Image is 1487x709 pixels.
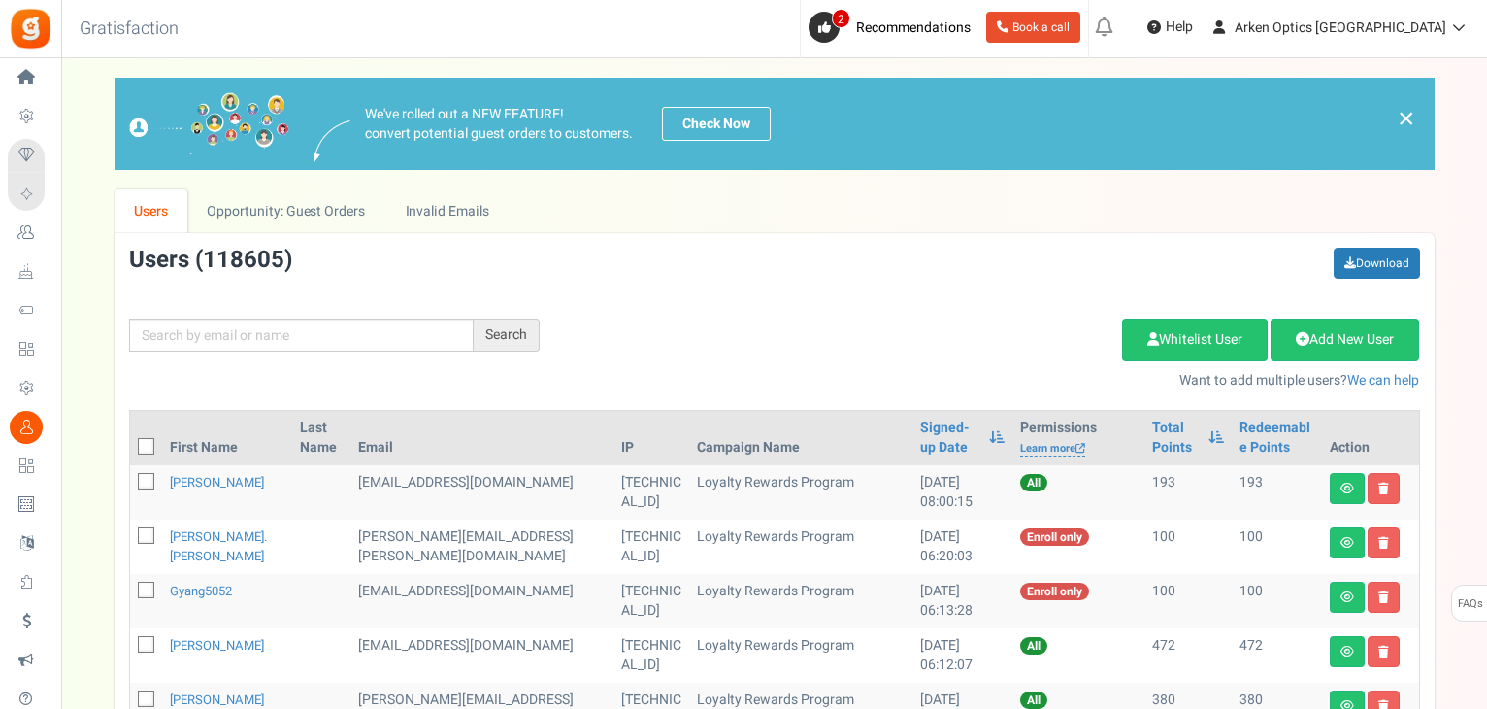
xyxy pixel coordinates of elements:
td: Loyalty Rewards Program [689,520,912,574]
span: Recommendations [856,17,971,38]
td: 193 [1144,465,1232,520]
a: [PERSON_NAME] [170,636,264,655]
span: Arken Optics [GEOGRAPHIC_DATA] [1235,17,1446,38]
th: Action [1322,411,1419,465]
span: Enroll only [1020,583,1089,600]
td: 472 [1144,628,1232,683]
a: Help [1140,12,1201,43]
th: Campaign Name [689,411,912,465]
a: Signed-up Date [920,419,978,457]
td: [TECHNICAL_ID] [613,520,690,574]
td: 100 [1144,520,1232,574]
a: Opportunity: Guest Orders [187,189,384,233]
th: Last Name [292,411,351,465]
i: View details [1340,591,1354,603]
a: Users [115,189,188,233]
td: 100 [1232,574,1322,628]
input: Search by email or name [129,319,474,352]
i: Delete user [1378,537,1389,549]
th: IP [613,411,690,465]
a: Add New User [1271,319,1419,361]
p: We've rolled out a NEW FEATURE! convert potential guest orders to customers. [365,105,633,144]
span: 2 [832,9,850,28]
td: [DATE] 06:20:03 [912,520,1011,574]
td: [EMAIL_ADDRESS][DOMAIN_NAME] [350,465,612,520]
span: Enroll only [1020,528,1089,546]
i: View details [1340,537,1354,549]
img: Gratisfaction [9,7,52,51]
td: [TECHNICAL_ID] [613,574,690,628]
i: View details [1340,483,1354,494]
a: [PERSON_NAME].[PERSON_NAME] [170,527,267,565]
a: gyang5052 [170,582,232,600]
span: All [1020,474,1047,491]
td: [DATE] 06:13:28 [912,574,1011,628]
p: Want to add multiple users? [569,371,1420,390]
div: Search [474,319,540,352]
img: images [129,92,289,155]
a: Invalid Emails [385,189,509,233]
a: Redeemable Points [1239,419,1314,457]
img: images [314,120,350,162]
td: [DATE] 08:00:15 [912,465,1011,520]
span: All [1020,692,1047,709]
td: 193 [1232,465,1322,520]
h3: Gratisfaction [58,10,200,49]
a: Download [1334,248,1420,279]
th: Permissions [1012,411,1144,465]
i: View details [1340,646,1354,658]
span: 118605 [203,243,284,277]
td: 100 [1144,574,1232,628]
i: Delete user [1378,483,1389,494]
i: Delete user [1378,646,1389,658]
a: Total Points [1152,419,1199,457]
td: [TECHNICAL_ID] [613,465,690,520]
a: We can help [1347,370,1419,390]
h3: Users ( ) [129,248,292,273]
td: 100 [1232,520,1322,574]
th: Email [350,411,612,465]
span: Help [1161,17,1193,37]
td: [EMAIL_ADDRESS][DOMAIN_NAME] [350,628,612,683]
td: General [350,574,612,628]
span: All [1020,637,1047,655]
td: Loyalty Rewards Program [689,628,912,683]
a: [PERSON_NAME] [170,473,264,491]
a: Book a call [986,12,1080,43]
a: 2 Recommendations [809,12,978,43]
a: Whitelist User [1122,319,1268,361]
span: FAQs [1457,586,1483,623]
th: First Name [162,411,292,465]
td: [TECHNICAL_ID] [613,628,690,683]
td: General [350,520,612,574]
a: × [1398,107,1415,130]
td: 472 [1232,628,1322,683]
a: Learn more [1020,441,1085,457]
td: Loyalty Rewards Program [689,465,912,520]
a: Check Now [662,107,771,141]
i: Delete user [1378,591,1389,603]
td: [DATE] 06:12:07 [912,628,1011,683]
td: Loyalty Rewards Program [689,574,912,628]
